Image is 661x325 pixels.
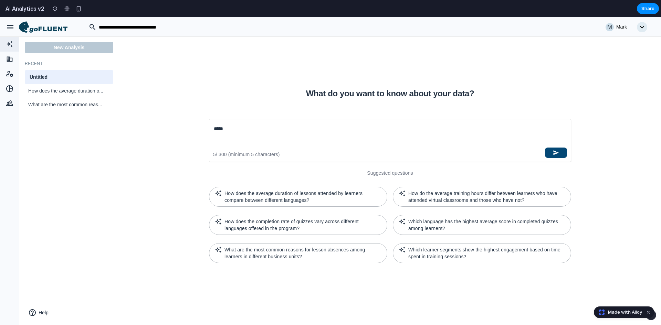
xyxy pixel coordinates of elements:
button: Share [637,3,659,14]
span: Made with Alloy [608,309,642,316]
a: Made with Alloy [594,309,643,316]
button: Dismiss watermark [644,308,652,316]
span: Share [641,5,654,12]
h2: AI Analytics v2 [3,4,44,13]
